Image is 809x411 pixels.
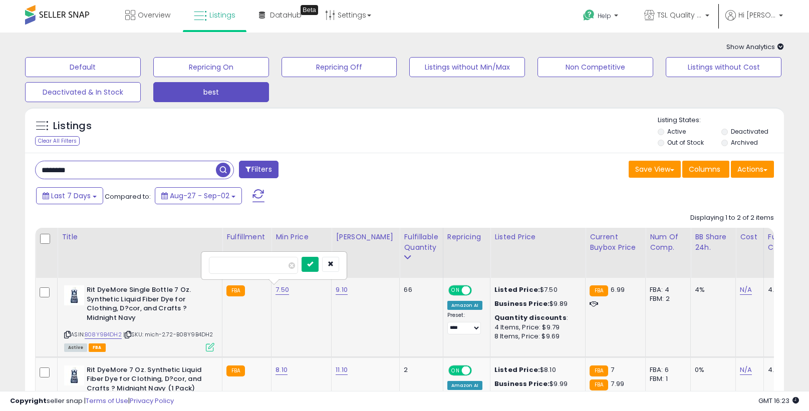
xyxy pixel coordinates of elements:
[494,299,550,308] b: Business Price:
[209,10,235,20] span: Listings
[25,82,141,102] button: Deactivated & In Stock
[35,136,80,146] div: Clear All Filters
[447,381,482,390] div: Amazon AI
[36,187,103,204] button: Last 7 Days
[51,191,91,201] span: Last 7 Days
[740,232,759,242] div: Cost
[740,365,752,375] a: N/A
[64,365,84,385] img: 41eOWZKBJgL._SL40_.jpg
[611,379,624,388] span: 7.99
[123,330,213,338] span: | SKU: mich-2.72-B08Y9B4DH2
[64,285,214,350] div: ASIN:
[62,232,218,242] div: Title
[583,9,595,22] i: Get Help
[611,285,625,294] span: 6.99
[689,164,720,174] span: Columns
[650,294,683,303] div: FBM: 2
[404,232,438,253] div: Fulfillable Quantity
[470,286,486,295] span: OFF
[226,365,245,376] small: FBA
[650,232,686,253] div: Num of Comp.
[667,138,704,147] label: Out of Stock
[276,285,289,295] a: 7.50
[658,116,784,125] p: Listing States:
[494,365,540,374] b: Listed Price:
[447,312,482,334] div: Preset:
[404,285,435,294] div: 66
[494,313,567,322] b: Quantity discounts
[276,365,288,375] a: 8.10
[239,161,278,178] button: Filters
[336,365,348,375] a: 11.10
[667,127,686,136] label: Active
[494,365,578,374] div: $8.10
[447,301,482,310] div: Amazon AI
[153,82,269,102] button: best
[85,330,122,339] a: B08Y9B4DH2
[282,57,397,77] button: Repricing Off
[590,379,608,390] small: FBA
[64,285,84,305] img: 41eOWZKBJgL._SL40_.jpg
[87,285,208,325] b: Rit DyeMore Single Bottle 7 Oz. Synthetic Liquid Fiber Dye for Clothing, D?cor, and Crafts ? Midn...
[10,396,47,405] strong: Copyright
[494,313,578,322] div: :
[731,161,774,178] button: Actions
[336,285,348,295] a: 9.10
[170,191,229,201] span: Aug-27 - Sep-02
[768,232,806,253] div: Fulfillment Cost
[695,232,731,253] div: BB Share 24h.
[650,374,683,383] div: FBM: 1
[657,10,702,20] span: TSL Quality Products
[695,285,728,294] div: 4%
[629,161,681,178] button: Save View
[86,396,128,405] a: Terms of Use
[590,285,608,296] small: FBA
[768,285,803,294] div: 4.15
[89,343,106,352] span: FBA
[494,299,578,308] div: $9.89
[494,323,578,332] div: 4 Items, Price: $9.79
[130,396,174,405] a: Privacy Policy
[25,57,141,77] button: Default
[590,365,608,376] small: FBA
[666,57,781,77] button: Listings without Cost
[725,10,783,33] a: Hi [PERSON_NAME]
[10,396,174,406] div: seller snap | |
[270,10,302,20] span: DataHub
[153,57,269,77] button: Repricing On
[690,213,774,223] div: Displaying 1 to 2 of 2 items
[650,285,683,294] div: FBA: 4
[768,365,803,374] div: 4.15
[409,57,525,77] button: Listings without Min/Max
[226,285,245,296] small: FBA
[64,343,87,352] span: All listings currently available for purchase on Amazon
[650,365,683,374] div: FBA: 6
[494,285,540,294] b: Listed Price:
[494,232,581,242] div: Listed Price
[537,57,653,77] button: Non Competitive
[301,5,318,15] div: Tooltip anchor
[449,286,462,295] span: ON
[226,232,267,242] div: Fulfillment
[276,232,327,242] div: Min Price
[105,192,151,201] span: Compared to:
[726,42,784,52] span: Show Analytics
[53,119,92,133] h5: Listings
[731,127,768,136] label: Deactivated
[611,365,614,374] span: 7
[575,2,628,33] a: Help
[470,366,486,374] span: OFF
[494,285,578,294] div: $7.50
[598,12,611,20] span: Help
[87,365,208,396] b: Rit DyeMore 7 Oz. Synthetic Liquid Fiber Dye for Clothing, D?cor, and Crafts ? Midnight Navy (1 P...
[447,232,486,242] div: Repricing
[336,232,395,242] div: [PERSON_NAME]
[740,285,752,295] a: N/A
[695,365,728,374] div: 0%
[494,379,578,388] div: $9.99
[682,161,729,178] button: Columns
[494,332,578,341] div: 8 Items, Price: $9.69
[494,379,550,388] b: Business Price:
[758,396,799,405] span: 2025-09-13 16:23 GMT
[590,232,641,253] div: Current Buybox Price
